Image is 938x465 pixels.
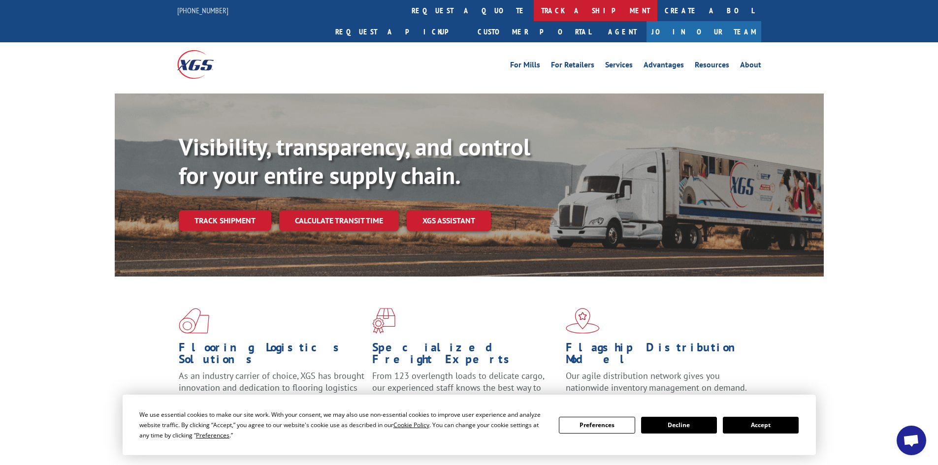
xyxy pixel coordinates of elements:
[372,341,558,370] h1: Specialized Freight Experts
[605,61,633,72] a: Services
[279,210,399,231] a: Calculate transit time
[598,21,647,42] a: Agent
[510,61,540,72] a: For Mills
[179,370,364,405] span: As an industry carrier of choice, XGS has brought innovation and dedication to flooring logistics...
[139,409,547,440] div: We use essential cookies to make our site work. With your consent, we may also use non-essential ...
[647,21,761,42] a: Join Our Team
[695,61,729,72] a: Resources
[393,421,429,429] span: Cookie Policy
[559,417,635,434] button: Preferences
[179,210,271,231] a: Track shipment
[196,431,229,439] span: Preferences
[177,5,228,15] a: [PHONE_NUMBER]
[566,341,752,370] h1: Flagship Distribution Model
[179,131,530,190] b: Visibility, transparency, and control for your entire supply chain.
[723,417,799,434] button: Accept
[372,308,395,334] img: xgs-icon-focused-on-flooring-red
[179,308,209,334] img: xgs-icon-total-supply-chain-intelligence-red
[566,370,747,393] span: Our agile distribution network gives you nationwide inventory management on demand.
[372,370,558,414] p: From 123 overlength loads to delicate cargo, our experienced staff knows the best way to move you...
[328,21,470,42] a: Request a pickup
[179,341,365,370] h1: Flooring Logistics Solutions
[641,417,717,434] button: Decline
[407,210,491,231] a: XGS ASSISTANT
[551,61,594,72] a: For Retailers
[123,395,816,455] div: Cookie Consent Prompt
[897,426,926,455] div: Open chat
[644,61,684,72] a: Advantages
[566,308,600,334] img: xgs-icon-flagship-distribution-model-red
[470,21,598,42] a: Customer Portal
[740,61,761,72] a: About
